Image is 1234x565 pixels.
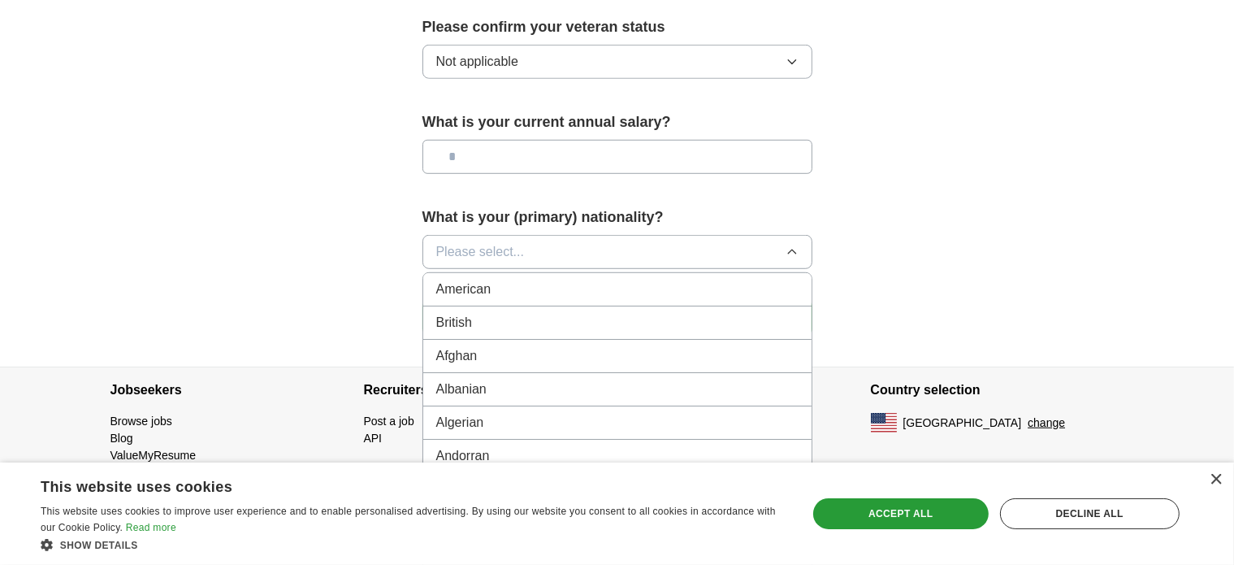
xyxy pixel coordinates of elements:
div: Show details [41,537,785,553]
label: Please confirm your veteran status [422,16,812,38]
span: [GEOGRAPHIC_DATA] [903,415,1022,432]
div: Decline all [1000,498,1180,529]
span: Afghan [436,346,478,366]
span: Albanian [436,380,487,399]
a: API [364,432,383,445]
a: Read more, opens a new window [126,522,176,533]
div: This website uses cookies [41,472,744,497]
span: Algerian [436,413,484,432]
div: Close [1210,474,1222,486]
span: Show details [60,540,138,551]
span: Please select... [436,242,525,262]
a: Blog [110,432,133,445]
button: Not applicable [422,45,812,79]
img: US flag [871,413,897,432]
a: ValueMyResume [110,449,197,462]
a: Post a job [364,415,414,428]
span: British [436,313,472,332]
button: Please select... [422,235,812,269]
button: change [1028,415,1065,432]
span: This website uses cookies to improve user experience and to enable personalised advertising. By u... [41,506,776,533]
h4: Country selection [871,367,1124,413]
span: Andorran [436,446,490,466]
span: Not applicable [436,52,518,72]
label: What is your current annual salary? [422,111,812,133]
div: Accept all [813,498,989,529]
label: What is your (primary) nationality? [422,206,812,228]
span: American [436,280,491,299]
a: Browse jobs [110,415,172,428]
